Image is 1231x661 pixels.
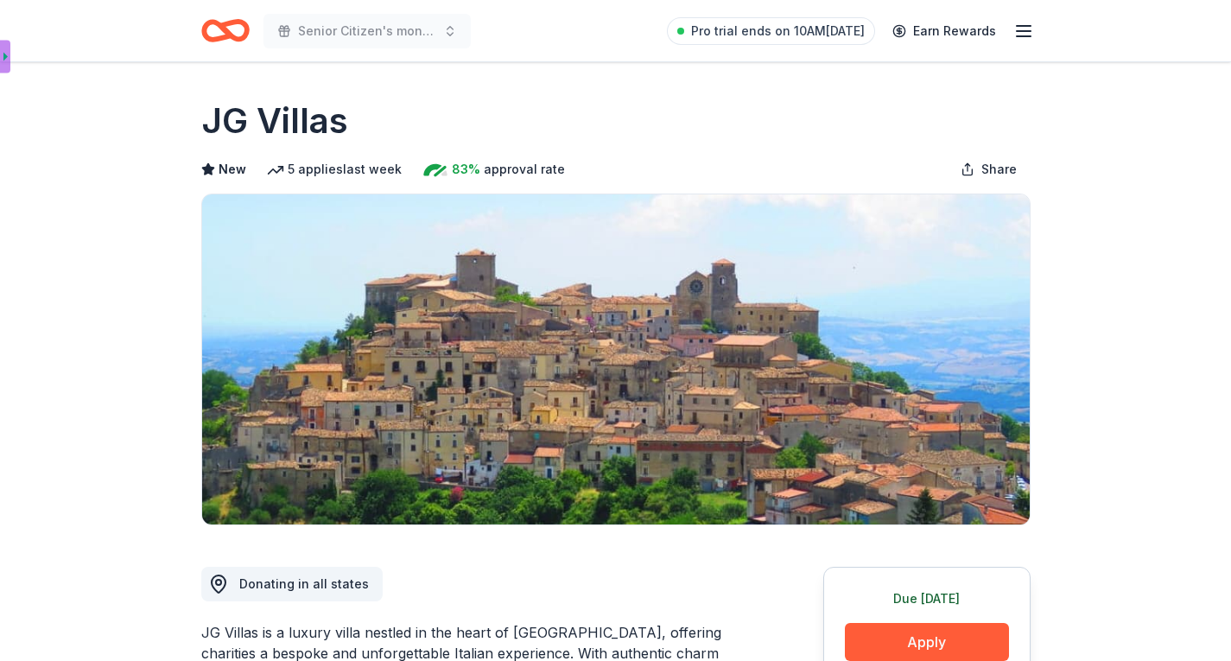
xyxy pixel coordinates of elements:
[845,623,1009,661] button: Apply
[202,194,1030,524] img: Image for JG Villas
[452,159,480,180] span: 83%
[263,14,471,48] button: Senior Citizen's monthly birthday bash
[267,159,402,180] div: 5 applies last week
[219,159,246,180] span: New
[947,152,1031,187] button: Share
[845,588,1009,609] div: Due [DATE]
[484,159,565,180] span: approval rate
[201,97,348,145] h1: JG Villas
[667,17,875,45] a: Pro trial ends on 10AM[DATE]
[882,16,1006,47] a: Earn Rewards
[691,21,865,41] span: Pro trial ends on 10AM[DATE]
[239,576,369,591] span: Donating in all states
[981,159,1017,180] span: Share
[298,21,436,41] span: Senior Citizen's monthly birthday bash
[201,10,250,51] a: Home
